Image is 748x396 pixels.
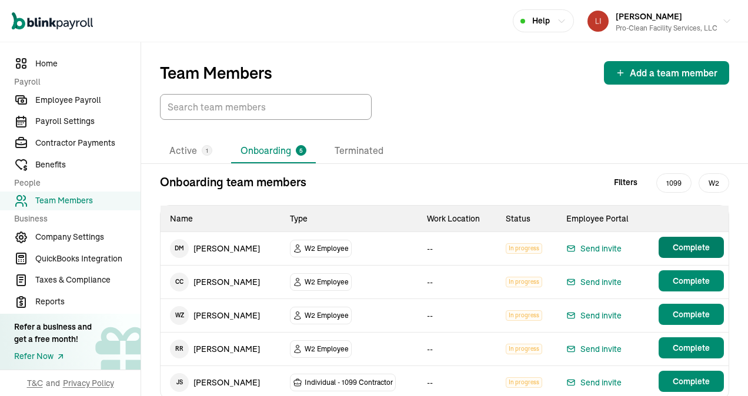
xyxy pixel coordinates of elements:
[161,333,280,365] td: [PERSON_NAME]
[35,231,141,243] span: Company Settings
[35,159,141,171] span: Benefits
[160,63,272,82] p: Team Members
[299,146,303,155] span: 5
[566,375,622,390] button: Send invite
[231,139,316,163] li: Onboarding
[206,146,208,155] span: 1
[659,270,724,291] button: Complete
[673,375,710,387] span: Complete
[170,306,189,325] span: W Z
[506,310,542,321] span: In progress
[566,308,622,323] button: Send invite
[506,344,542,354] span: In progress
[532,15,550,27] span: Help
[305,310,349,321] span: W2 Employee
[659,337,724,358] button: Complete
[35,94,141,106] span: Employee Payroll
[506,243,542,254] span: In progress
[566,275,622,289] button: Send invite
[427,310,433,321] span: --
[14,76,133,88] span: Payroll
[656,173,692,193] span: 1099
[427,277,433,287] span: --
[14,177,133,189] span: People
[513,9,574,32] button: Help
[160,139,222,163] li: Active
[161,299,280,332] td: [PERSON_NAME]
[35,194,141,207] span: Team Members
[161,206,280,232] th: Name
[604,61,729,85] button: Add a team member
[427,377,433,388] span: --
[35,115,141,127] span: Payroll Settings
[325,139,393,163] li: Terminated
[673,275,710,287] span: Complete
[689,340,748,396] iframe: Chat Widget
[614,176,637,189] span: Filters
[673,241,710,253] span: Complete
[427,243,433,254] span: --
[506,377,542,388] span: In progress
[305,276,349,288] span: W2 Employee
[14,321,92,345] div: Refer a business and get a free month!
[496,206,557,232] th: Status
[280,206,418,232] th: Type
[305,343,349,355] span: W2 Employee
[161,266,280,298] td: [PERSON_NAME]
[35,58,141,70] span: Home
[566,342,622,356] button: Send invite
[616,11,682,22] span: [PERSON_NAME]
[160,173,306,191] p: Onboarding team members
[566,241,622,256] button: Send invite
[170,239,189,258] span: D M
[35,274,141,286] span: Taxes & Compliance
[659,371,724,392] button: Complete
[305,377,393,388] span: Individual - 1099 Contractor
[35,296,141,308] span: Reports
[170,273,189,291] span: C C
[14,350,92,363] a: Refer Now
[418,206,496,232] th: Work Location
[160,94,372,120] input: TextInput
[161,232,280,265] td: [PERSON_NAME]
[27,377,43,389] span: T&C
[305,243,349,254] span: W2 Employee
[659,304,724,325] button: Complete
[12,4,93,38] nav: Global
[583,6,736,36] button: [PERSON_NAME]Pro-Clean Facility Services, LLC
[659,237,724,258] button: Complete
[35,137,141,149] span: Contractor Payments
[673,308,710,320] span: Complete
[427,344,433,354] span: --
[616,23,717,33] div: Pro-Clean Facility Services, LLC
[506,277,542,287] span: In progress
[673,342,710,354] span: Complete
[566,213,629,224] span: Employee Portal
[14,213,133,225] span: Business
[63,377,114,389] span: Privacy Policy
[630,66,717,80] span: Add a team member
[170,340,189,358] span: R R
[170,373,189,392] span: J S
[35,253,141,265] span: QuickBooks Integration
[699,173,729,193] span: W2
